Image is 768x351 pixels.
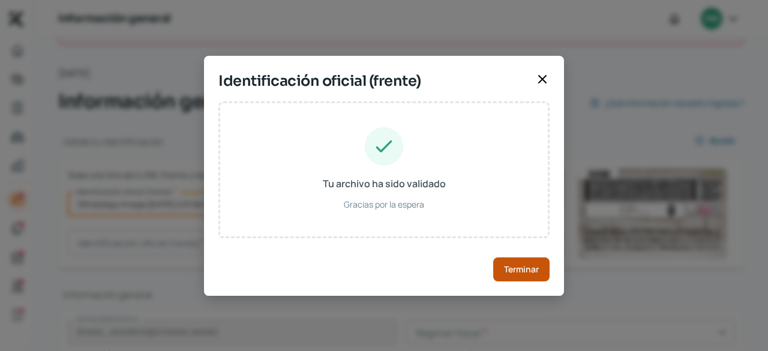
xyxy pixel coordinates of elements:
img: Tu archivo ha sido validado [365,127,403,166]
button: Terminar [493,257,550,281]
span: Terminar [504,265,539,274]
span: Gracias por la espera [344,197,424,212]
span: Identificación oficial (frente) [218,70,530,92]
span: Tu archivo ha sido validado [323,175,446,193]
